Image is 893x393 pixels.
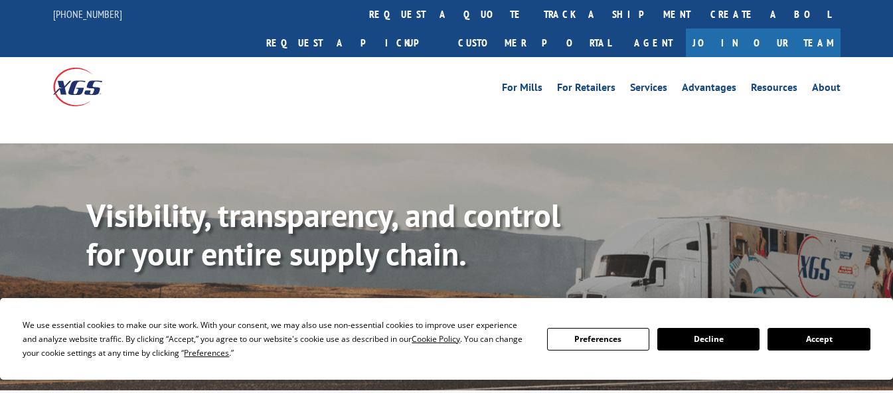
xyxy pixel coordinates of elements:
[751,82,797,97] a: Resources
[630,82,667,97] a: Services
[256,29,448,57] a: Request a pickup
[621,29,686,57] a: Agent
[86,195,560,274] b: Visibility, transparency, and control for your entire supply chain.
[184,347,229,358] span: Preferences
[412,333,460,345] span: Cookie Policy
[53,7,122,21] a: [PHONE_NUMBER]
[557,82,615,97] a: For Retailers
[768,328,870,351] button: Accept
[686,29,841,57] a: Join Our Team
[502,82,542,97] a: For Mills
[448,29,621,57] a: Customer Portal
[812,82,841,97] a: About
[657,328,760,351] button: Decline
[547,328,649,351] button: Preferences
[23,318,530,360] div: We use essential cookies to make our site work. With your consent, we may also use non-essential ...
[682,82,736,97] a: Advantages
